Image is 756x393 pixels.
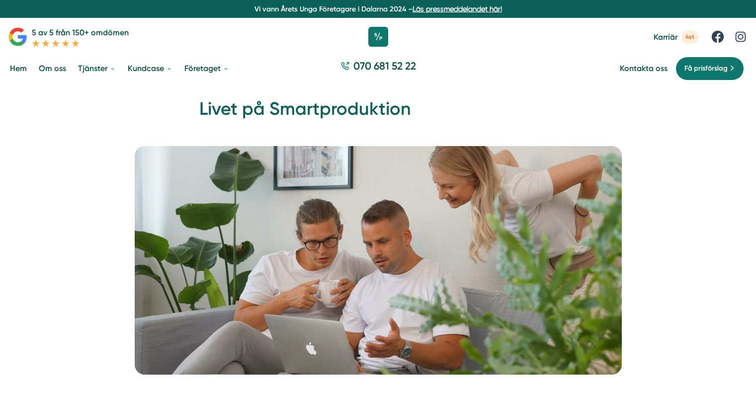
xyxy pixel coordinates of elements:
[681,30,698,44] span: 4st
[620,64,668,73] a: Kontakta oss
[684,63,728,74] span: Få prisförslag
[182,56,231,81] a: Företaget
[413,5,502,13] a: Läs pressmeddelandet här!
[76,56,118,81] a: Tjänster
[8,56,29,81] a: Hem
[4,4,752,14] p: Vi vann Årets Unga Företagare i Dalarna 2024 –
[126,56,174,81] a: Kundcase
[135,146,622,375] img: Livet på Smartproduktion
[199,97,557,129] h1: Livet på Smartproduktion
[654,30,698,44] a: Karriär 4st
[37,56,68,81] a: Om oss
[654,32,677,42] span: Karriär
[336,59,420,78] a: 070 681 52 22
[32,26,129,39] p: 5 av 5 från 150+ omdömen
[353,59,416,73] span: 070 681 52 22
[675,57,744,80] a: Få prisförslag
